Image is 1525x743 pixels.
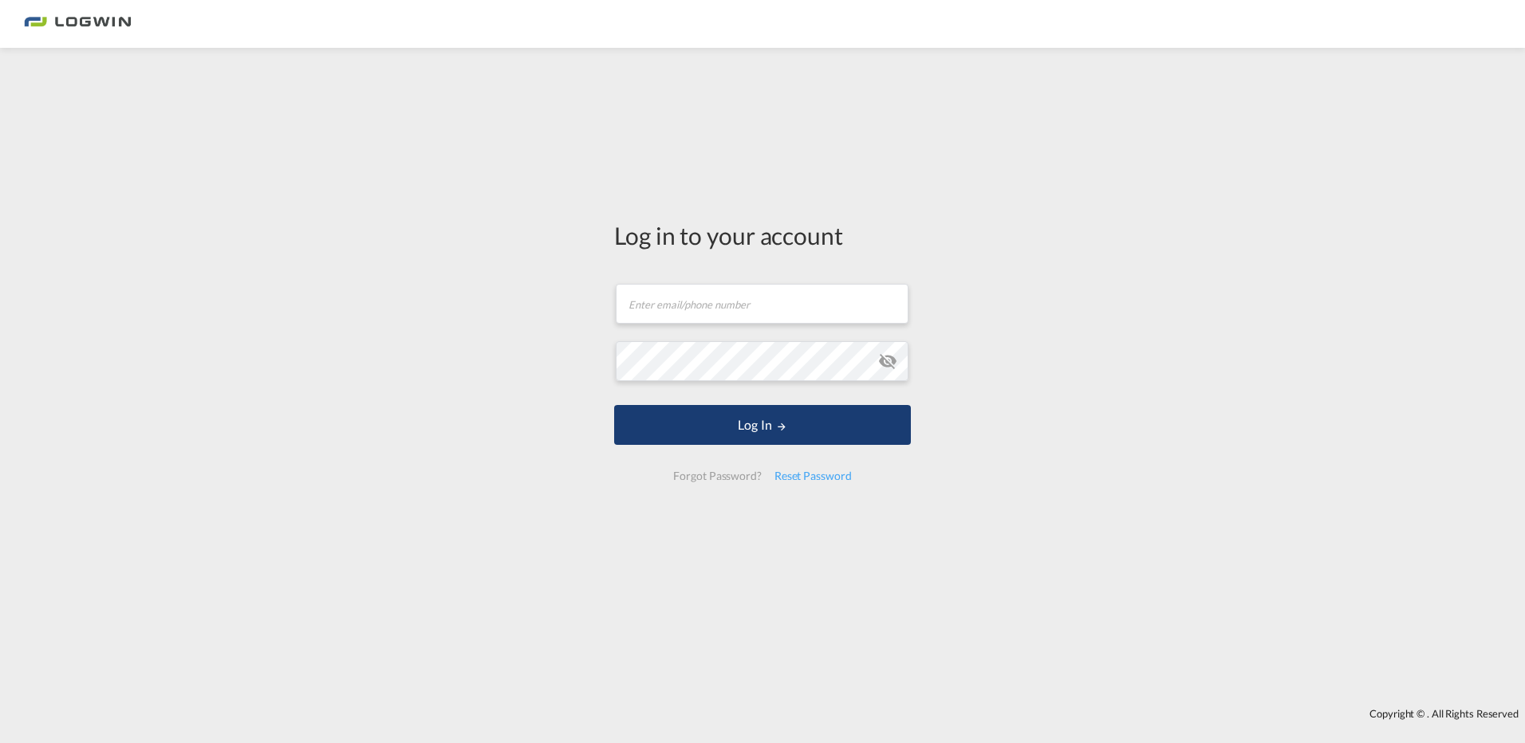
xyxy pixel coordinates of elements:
div: Reset Password [768,462,858,490]
img: bc73a0e0d8c111efacd525e4c8ad7d32.png [24,6,132,42]
div: Forgot Password? [667,462,767,490]
button: LOGIN [614,405,911,445]
div: Log in to your account [614,218,911,252]
input: Enter email/phone number [616,284,908,324]
md-icon: icon-eye-off [878,352,897,371]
